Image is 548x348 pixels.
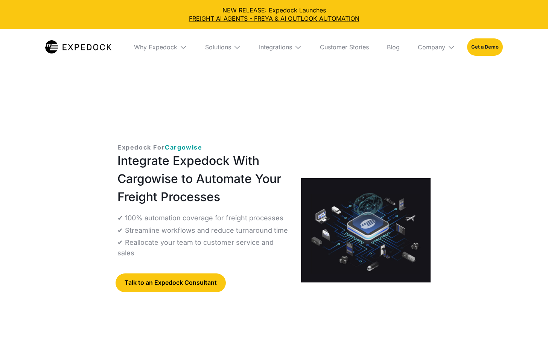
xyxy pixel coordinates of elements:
[117,225,288,236] p: ✔ Streamline workflows and reduce turnaround time
[467,38,503,56] a: Get a Demo
[205,43,231,51] div: Solutions
[259,43,292,51] div: Integrations
[117,152,289,206] h1: Integrate Expedock With Cargowise to Automate Your Freight Processes
[314,29,375,65] a: Customer Stories
[117,143,202,152] p: Expedock For
[381,29,406,65] a: Blog
[165,143,202,151] span: Cargowise
[418,43,445,51] div: Company
[116,273,226,292] a: Talk to an Expedock Consultant
[117,237,289,258] p: ✔ Reallocate your team to customer service and sales
[134,43,177,51] div: Why Expedock
[6,14,542,23] a: FREIGHT AI AGENTS - FREYA & AI OUTLOOK AUTOMATION
[6,6,542,23] div: NEW RELEASE: Expedock Launches
[117,213,283,223] p: ✔ 100% automation coverage for freight processes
